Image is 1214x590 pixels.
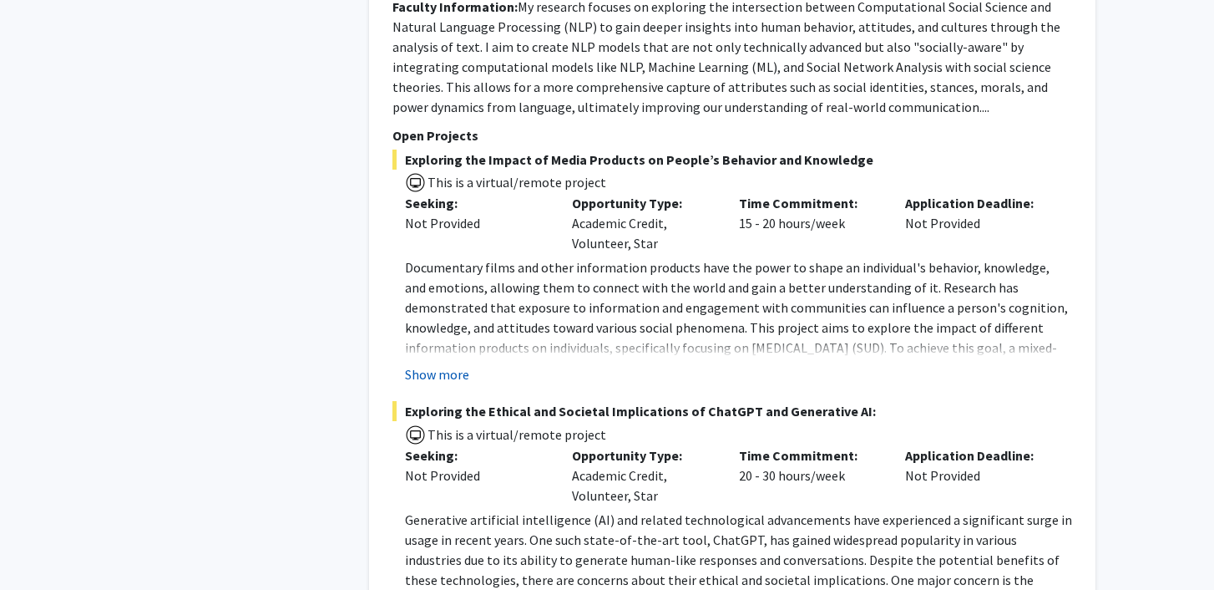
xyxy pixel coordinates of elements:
div: 20 - 30 hours/week [726,445,893,506]
p: Documentary films and other information products have the power to shape an individual's behavior... [405,257,1072,418]
span: Exploring the Impact of Media Products on People’s Behavior and Knowledge [392,150,1072,170]
div: 15 - 20 hours/week [726,193,893,253]
p: Application Deadline: [905,193,1047,213]
span: Exploring the Ethical and Societal Implications of ChatGPT and Generative AI: [392,401,1072,421]
p: Opportunity Type: [572,445,714,465]
p: Open Projects [392,125,1072,145]
p: Seeking: [405,445,547,465]
div: Not Provided [893,445,1060,506]
p: Seeking: [405,193,547,213]
p: Time Commitment: [739,193,881,213]
iframe: Chat [13,515,71,577]
p: Application Deadline: [905,445,1047,465]
span: This is a virtual/remote project [426,426,606,443]
div: Academic Credit, Volunteer, Star [559,193,726,253]
div: Not Provided [405,213,547,233]
span: This is a virtual/remote project [426,174,606,191]
button: Show more [405,364,469,384]
div: Academic Credit, Volunteer, Star [559,445,726,506]
p: Opportunity Type: [572,193,714,213]
div: Not Provided [405,465,547,486]
div: Not Provided [893,193,1060,253]
p: Time Commitment: [739,445,881,465]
